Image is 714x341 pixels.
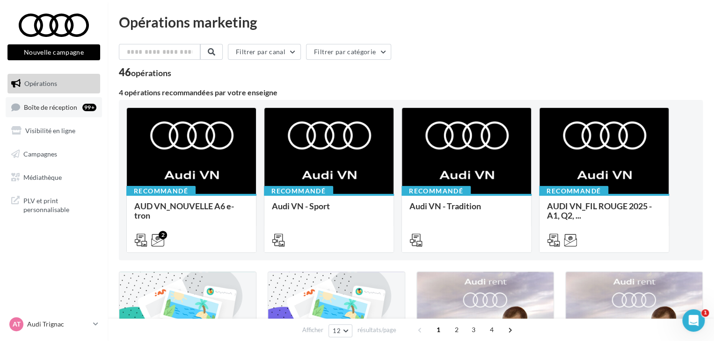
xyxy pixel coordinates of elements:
a: Médiathèque [6,168,102,187]
span: Campagnes [23,150,57,158]
div: Opérations marketing [119,15,703,29]
span: Afficher [302,326,323,334]
span: AT [13,320,21,329]
span: Boîte de réception [24,103,77,111]
a: PLV et print personnalisable [6,191,102,218]
a: Boîte de réception99+ [6,97,102,117]
button: Filtrer par canal [228,44,301,60]
span: 1 [431,322,446,337]
a: Opérations [6,74,102,93]
span: 1 [701,309,709,317]
span: 3 [466,322,481,337]
span: PLV et print personnalisable [23,194,96,214]
button: Nouvelle campagne [7,44,100,60]
p: Audi Trignac [27,320,89,329]
div: Recommandé [401,186,471,196]
div: Recommandé [539,186,608,196]
span: Médiathèque [23,173,62,181]
span: AUD VN_NOUVELLE A6 e-tron [134,201,234,220]
div: Recommandé [264,186,333,196]
span: Audi VN - Tradition [409,201,481,211]
div: 46 [119,67,171,78]
span: 4 [484,322,499,337]
div: 2 [159,231,167,239]
iframe: Intercom live chat [682,309,705,332]
span: Audi VN - Sport [272,201,330,211]
span: Opérations [24,79,57,87]
a: Visibilité en ligne [6,121,102,141]
span: résultats/page [357,326,396,334]
span: AUDI VN_FIL ROUGE 2025 - A1, Q2, ... [547,201,652,220]
a: Campagnes [6,144,102,164]
button: 12 [328,324,352,337]
a: AT Audi Trignac [7,315,100,333]
span: Visibilité en ligne [25,127,75,135]
div: 4 opérations recommandées par votre enseigne [119,89,703,96]
span: 12 [333,327,341,334]
button: Filtrer par catégorie [306,44,391,60]
span: 2 [449,322,464,337]
div: Recommandé [126,186,196,196]
div: opérations [131,69,171,77]
div: 99+ [82,104,96,111]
